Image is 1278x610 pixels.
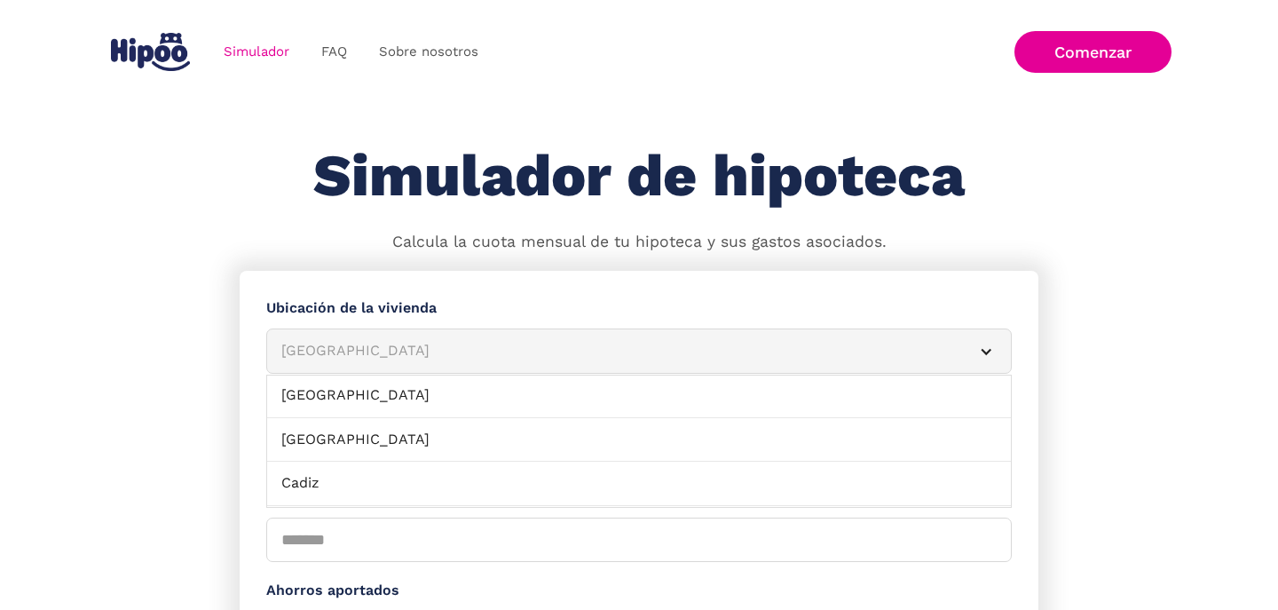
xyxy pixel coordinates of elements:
a: Castellón [267,506,1011,551]
h1: Simulador de hipoteca [313,144,965,209]
label: Ubicación de la vivienda [266,297,1012,320]
label: Ahorros aportados [266,580,1012,602]
a: home [106,26,193,78]
a: Sobre nosotros [363,35,494,69]
a: Simulador [208,35,305,69]
a: Comenzar [1014,31,1171,73]
a: [GEOGRAPHIC_DATA] [267,418,1011,463]
div: [GEOGRAPHIC_DATA] [281,340,954,362]
a: FAQ [305,35,363,69]
nav: [GEOGRAPHIC_DATA] [266,375,1012,508]
article: [GEOGRAPHIC_DATA] [266,329,1012,374]
p: Calcula la cuota mensual de tu hipoteca y sus gastos asociados. [392,231,887,254]
a: [GEOGRAPHIC_DATA] [267,374,1011,418]
a: Cadiz [267,462,1011,506]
